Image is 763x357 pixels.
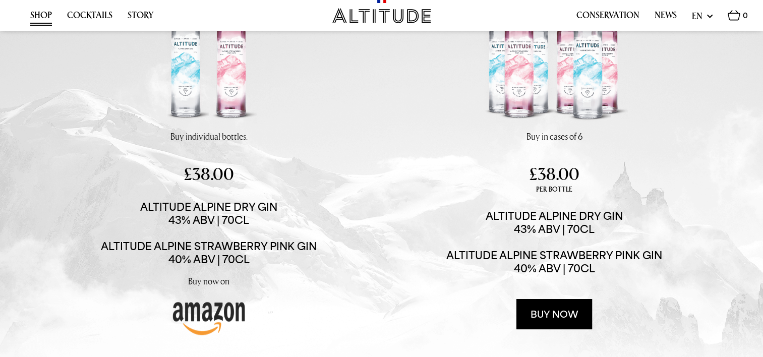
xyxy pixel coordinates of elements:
[529,185,579,194] span: per bottle
[171,296,247,337] img: amazon_defalut.png
[332,8,431,23] img: Altitude Gin
[728,10,740,21] img: Basket
[30,10,52,26] a: Shop
[516,299,592,329] a: Buy now
[83,275,335,287] p: Buy now on
[655,10,677,26] a: News
[67,10,112,26] a: Cocktails
[526,130,582,143] p: Buy in cases of 6
[101,201,317,265] span: Altitude Alpine Dry Gin 43% ABV | 70CL Altitude Alpine Strawberry Pink Gin 40% ABV | 70cl
[170,130,248,143] p: Buy individual bottles.
[128,10,154,26] a: Story
[529,162,579,186] span: £38.00
[576,10,639,26] a: Conservation
[184,162,234,186] span: £38.00
[728,10,748,26] a: 0
[101,200,317,266] a: Altitude Alpine Dry Gin43% ABV | 70CLAltitude Alpine Strawberry Pink Gin40% ABV | 70cl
